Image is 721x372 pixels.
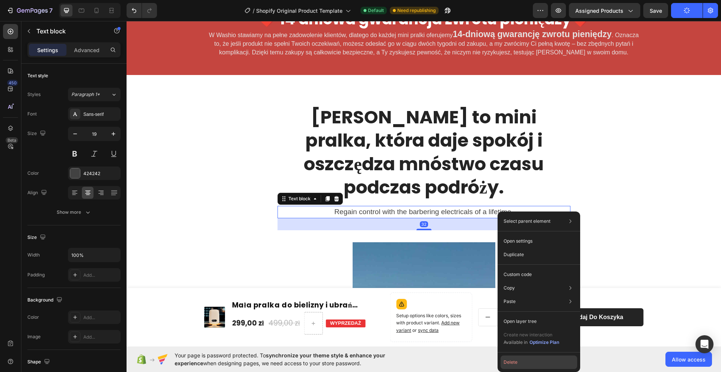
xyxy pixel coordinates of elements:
button: 7 [3,3,56,18]
div: Align [27,188,48,198]
input: Auto [68,248,120,262]
div: Size [27,232,47,243]
p: Open settings [504,238,532,244]
span: Shopify Original Product Template [256,7,342,15]
span: . Oznacza to, że jeśli produkt nie spełni Twoich oczekiwań, możesz odesłać go w ciągu dwóch tygod... [88,11,512,34]
h2: Rich Text Editor. Editing area: main [160,84,435,179]
div: Sans-serif [83,111,119,118]
p: Select parent element [504,218,551,225]
span: Save [650,7,662,14]
strong: [PERSON_NAME] to mini pralka, która daje spokój i oszczędza mnóstwo czasu podczas podróży. [177,84,417,179]
div: Color [27,170,39,177]
div: Add... [83,272,119,279]
div: Size [27,129,47,139]
p: Setup options like colors, sizes with product variant. [270,291,339,313]
div: 499,00 zł [141,297,174,308]
strong: 14-dniową gwarancję zwrotu pieniędzy [326,8,485,18]
p: Settings [37,46,58,54]
span: Allow access [672,355,706,363]
p: Create new interaction [504,331,560,339]
iframe: Design area [127,21,721,346]
input: quantity [370,288,400,305]
span: Need republishing [397,7,436,14]
p: Paste [504,298,516,305]
p: Text block [36,27,100,36]
button: Paragraph 1* [68,88,121,101]
button: Save [643,3,668,18]
div: Image [27,333,41,340]
div: Width [27,252,40,258]
div: 450 [7,80,18,86]
p: ⁠⁠⁠⁠⁠⁠⁠ [161,85,434,178]
span: Available in [504,339,528,345]
div: Shape [27,357,51,367]
p: Advanced [74,46,100,54]
button: Show more [27,205,121,219]
button: increment [400,288,418,305]
div: Background [27,295,64,305]
div: Undo/Redo [127,3,157,18]
button: Allow access [665,352,712,367]
div: Text block [160,174,186,181]
button: Assigned Products [569,3,640,18]
div: Padding [27,271,45,278]
div: Open Intercom Messenger [695,335,713,353]
div: Beta [6,137,18,143]
div: Styles [27,91,41,98]
div: Font [27,111,37,117]
div: 424242 [83,170,119,177]
div: Add... [83,334,119,340]
span: or [285,306,312,312]
div: Text style [27,72,48,79]
span: Paragraph 1* [71,91,100,98]
div: 32 [293,200,302,206]
span: Your page is password protected. To when designing pages, we need access to your store password. [175,351,415,367]
button: Optimize Plan [529,339,560,346]
span: sync data [291,306,312,312]
div: Add... [83,314,119,321]
p: Copy [504,285,515,291]
button: Delete [501,355,577,369]
p: Custom code [504,271,532,278]
div: Dodaj do koszyka [444,292,497,300]
span: Default [368,7,384,14]
button: decrement [352,288,370,305]
span: Assigned Products [575,7,623,15]
div: Show more [57,208,92,216]
div: Color [27,314,39,321]
p: Duplicate [504,251,524,258]
p: WYPRZEDAŻ [204,299,234,306]
p: Open layer tree [504,318,537,325]
span: / [253,7,255,15]
button: Dodaj do koszyka [424,287,517,306]
p: 7 [49,6,53,15]
span: W Washio stawiamy na pełne zadowolenie klientów, dlatego do każdej mini pralki oferujemy [82,11,326,17]
p: Regain control with the barbering electricals of a lifetime. [158,186,437,196]
span: synchronize your theme style & enhance your experience [175,352,385,366]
